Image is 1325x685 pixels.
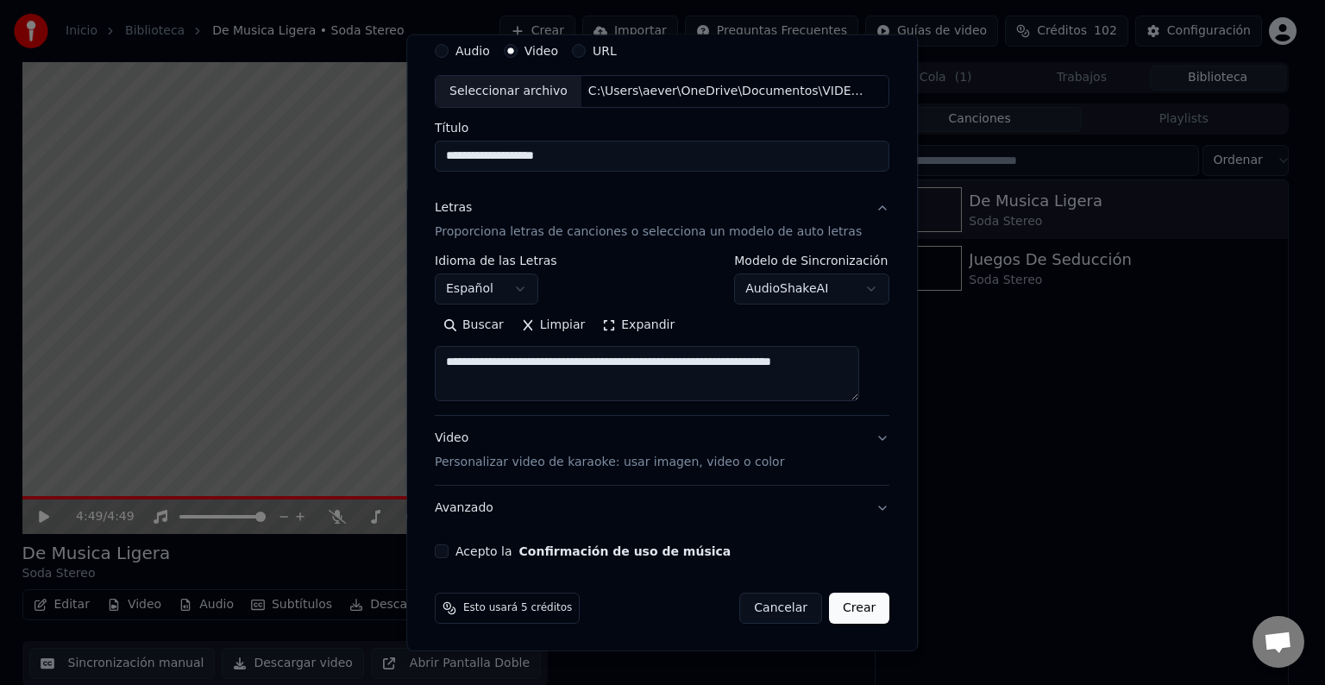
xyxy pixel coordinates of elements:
[435,430,784,471] div: Video
[829,593,889,624] button: Crear
[519,545,732,557] button: Acepto la
[435,255,889,415] div: LetrasProporciona letras de canciones o selecciona un modelo de auto letras
[593,45,617,57] label: URL
[594,311,684,339] button: Expandir
[455,545,731,557] label: Acepto la
[735,255,890,267] label: Modelo de Sincronización
[435,486,889,531] button: Avanzado
[436,76,581,107] div: Seleccionar archivo
[435,199,472,217] div: Letras
[463,601,572,615] span: Esto usará 5 créditos
[435,122,889,134] label: Título
[435,311,512,339] button: Buscar
[455,45,490,57] label: Audio
[512,311,593,339] button: Limpiar
[740,593,823,624] button: Cancelar
[435,223,862,241] p: Proporciona letras de canciones o selecciona un modelo de auto letras
[435,185,889,255] button: LetrasProporciona letras de canciones o selecciona un modelo de auto letras
[435,454,784,471] p: Personalizar video de karaoke: usar imagen, video o color
[524,45,558,57] label: Video
[435,255,557,267] label: Idioma de las Letras
[435,416,889,485] button: VideoPersonalizar video de karaoke: usar imagen, video o color
[581,83,875,100] div: C:\Users\aever\OneDrive\Documentos\VIDEOS SODA\Juego de seducción 2.mp4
